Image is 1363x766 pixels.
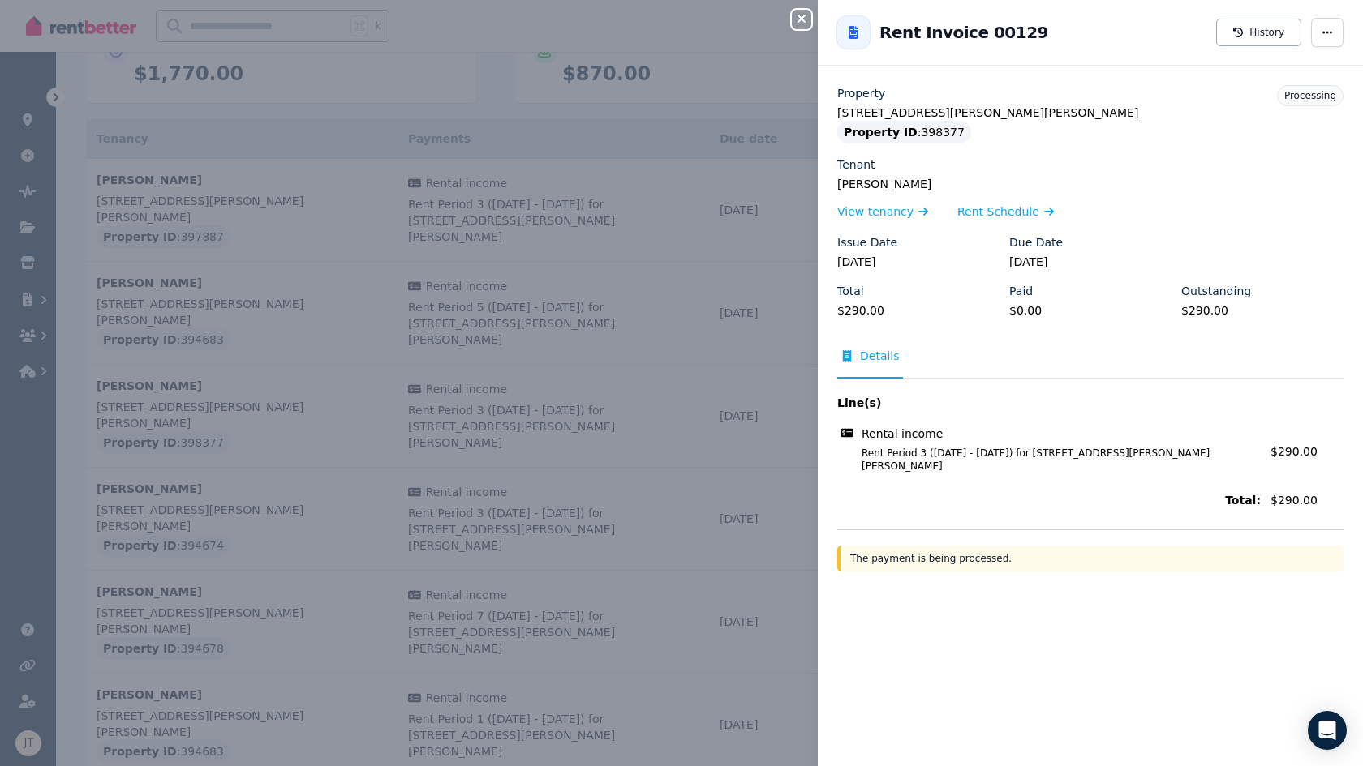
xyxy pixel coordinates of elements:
[837,121,971,143] div: : 398377
[1181,302,1344,319] legend: $290.00
[837,203,914,220] span: View tenancy
[957,203,1039,220] span: Rent Schedule
[837,302,1000,319] legend: $290.00
[837,395,1261,411] span: Line(s)
[842,447,1261,473] span: Rent Period 3 ([DATE] - [DATE]) for [STREET_ADDRESS][PERSON_NAME][PERSON_NAME]
[1181,283,1251,299] label: Outstanding
[837,156,875,173] label: Tenant
[1009,234,1063,250] label: Due Date
[1009,302,1172,319] legend: $0.00
[837,546,1344,571] div: The payment is being processed.
[1271,492,1344,508] span: $290.00
[957,203,1054,220] a: Rent Schedule
[1271,445,1318,458] span: $290.00
[844,124,918,140] span: Property ID
[1009,254,1172,270] legend: [DATE]
[837,348,1344,379] nav: Tabs
[837,105,1344,121] legend: [STREET_ADDRESS][PERSON_NAME][PERSON_NAME]
[1284,90,1336,101] span: Processing
[1308,711,1347,750] div: Open Intercom Messenger
[837,176,1344,192] legend: [PERSON_NAME]
[862,426,943,442] span: Rental income
[837,283,864,299] label: Total
[1009,283,1033,299] label: Paid
[879,21,1048,44] h2: Rent Invoice 00129
[837,254,1000,270] legend: [DATE]
[1216,19,1301,46] button: History
[837,492,1261,508] span: Total:
[860,348,900,364] span: Details
[837,85,885,101] label: Property
[837,203,928,220] a: View tenancy
[837,234,897,250] label: Issue Date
